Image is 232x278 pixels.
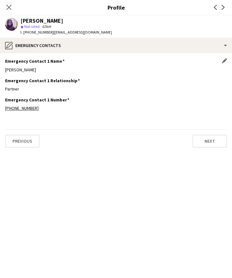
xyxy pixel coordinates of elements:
span: Not rated [24,24,40,29]
button: Next [192,135,227,147]
span: t. [PHONE_NUMBER] [20,30,54,35]
h3: Emergency Contact 1 Number [5,97,69,103]
div: Partner [5,86,227,92]
div: [PERSON_NAME] [5,67,227,73]
span: 62km [41,24,52,29]
h3: Emergency Contact 1 Name [5,58,64,64]
span: | [EMAIL_ADDRESS][DOMAIN_NAME] [54,30,112,35]
div: [PERSON_NAME] [20,18,63,24]
button: Previous [5,135,40,147]
h3: Emergency Contact 1 Relationship [5,78,80,83]
a: [PHONE_NUMBER] [5,105,39,111]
